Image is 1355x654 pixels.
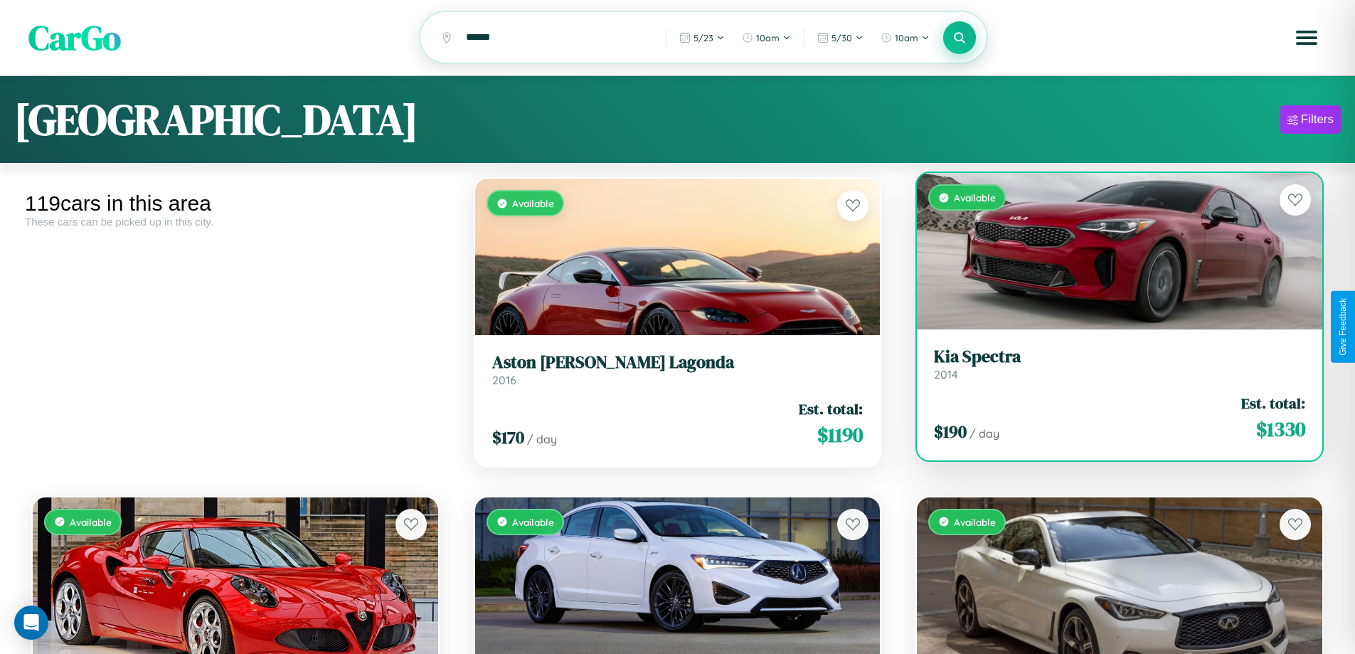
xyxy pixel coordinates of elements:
[14,606,48,640] div: Open Intercom Messenger
[1338,298,1348,356] div: Give Feedback
[512,197,554,209] span: Available
[492,352,864,387] a: Aston [PERSON_NAME] Lagonda2016
[25,191,446,216] div: 119 cars in this area
[934,347,1305,381] a: Kia Spectra2014
[70,516,112,528] span: Available
[672,26,732,49] button: 5/23
[969,426,999,441] span: / day
[895,32,918,43] span: 10am
[954,516,996,528] span: Available
[492,352,864,373] h3: Aston [PERSON_NAME] Lagonda
[512,516,554,528] span: Available
[817,421,863,449] span: $ 1190
[756,32,780,43] span: 10am
[735,26,798,49] button: 10am
[873,26,937,49] button: 10am
[934,367,958,381] span: 2014
[831,32,852,43] span: 5 / 30
[810,26,871,49] button: 5/30
[954,191,996,204] span: Available
[1256,415,1305,443] span: $ 1330
[492,426,524,449] span: $ 170
[1287,18,1327,58] button: Open menu
[14,90,418,149] h1: [GEOGRAPHIC_DATA]
[1241,393,1305,413] span: Est. total:
[1301,112,1334,127] div: Filters
[799,399,863,419] span: Est. total:
[28,14,121,61] span: CarGo
[694,32,713,43] span: 5 / 23
[1280,105,1341,134] button: Filters
[527,432,557,446] span: / day
[934,420,967,443] span: $ 190
[492,373,516,387] span: 2016
[25,216,446,228] div: These cars can be picked up in this city.
[934,347,1305,367] h3: Kia Spectra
